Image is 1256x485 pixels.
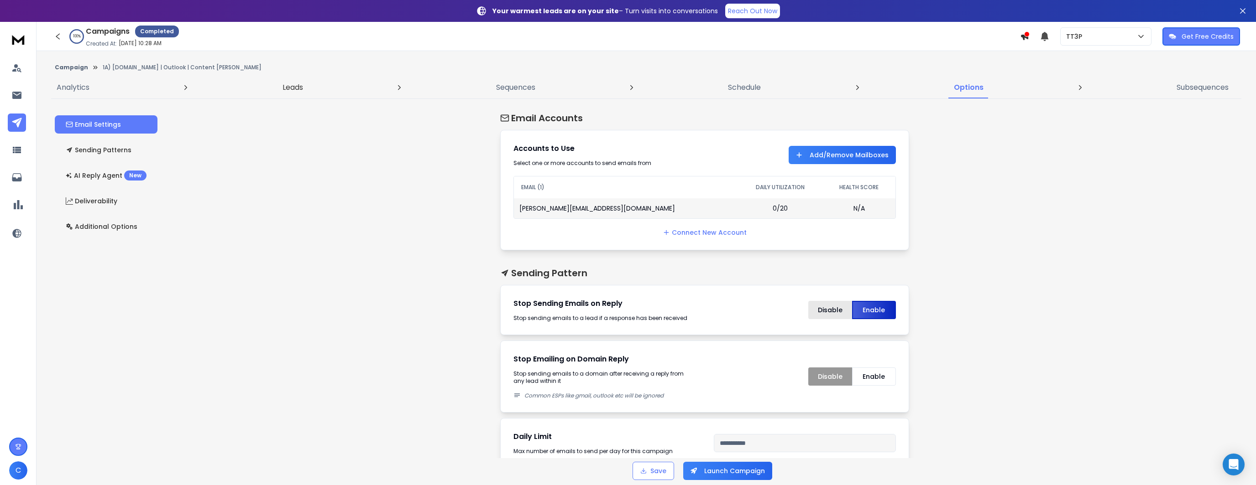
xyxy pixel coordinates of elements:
[513,143,696,154] h1: Accounts to Use
[51,77,95,98] a: Analytics
[513,431,696,442] h1: Daily Limit
[135,26,179,37] div: Completed
[738,198,823,218] td: 0/20
[492,6,619,15] strong: Your warmest leads are on your site
[86,40,117,47] p: Created At:
[513,315,696,322] div: Stop sending emails to a lead if a response has been received
[491,77,541,98] a: Sequences
[728,82,761,93] p: Schedule
[823,176,895,198] th: HEALTH SCORE
[513,160,696,167] div: Select one or more accounts to send emails from
[948,77,989,98] a: Options
[722,77,766,98] a: Schedule
[789,146,896,164] button: Add/Remove Mailboxes
[103,64,262,71] p: 1A) [DOMAIN_NAME] | Outlook | Content [PERSON_NAME]
[519,204,675,213] p: [PERSON_NAME][EMAIL_ADDRESS][DOMAIN_NAME]
[119,40,162,47] p: [DATE] 10:28 AM
[9,461,27,480] button: C
[86,26,130,37] h1: Campaigns
[66,170,147,181] p: AI Reply Agent
[728,6,777,15] p: Reach Out Now
[55,115,157,134] button: Email Settings
[55,217,157,236] button: Additional Options
[738,176,823,198] th: DAILY UTILIZATION
[500,112,909,124] h1: Email Accounts
[954,82,984,93] p: Options
[9,31,27,48] img: logo
[513,370,696,399] p: Stop sending emails to a domain after receiving a reply from any lead within it
[496,82,535,93] p: Sequences
[124,170,147,181] div: New
[55,192,157,210] button: Deliverability
[808,301,852,319] button: Disable
[55,64,88,71] button: Campaign
[513,354,696,365] h1: Stop Emailing on Domain Reply
[1223,454,1245,475] div: Open Intercom Messenger
[852,301,896,319] button: Enable
[277,77,309,98] a: Leads
[513,448,696,455] div: Max number of emails to send per day for this campaign
[55,166,157,185] button: AI Reply AgentNew
[57,82,89,93] p: Analytics
[66,145,131,155] p: Sending Patterns
[513,298,696,309] h1: Stop Sending Emails on Reply
[66,196,117,206] p: Deliverability
[500,267,909,279] h1: Sending Pattern
[66,120,121,129] p: Email Settings
[1162,27,1240,46] button: Get Free Credits
[828,204,890,213] p: N/A
[663,228,747,237] a: Connect New Account
[524,392,696,399] p: Common ESPs like gmail, outlook etc will be ignored
[1182,32,1234,41] p: Get Free Credits
[283,82,303,93] p: Leads
[683,462,772,480] button: Launch Campaign
[66,222,137,231] p: Additional Options
[55,141,157,159] button: Sending Patterns
[725,4,780,18] a: Reach Out Now
[1177,82,1229,93] p: Subsequences
[852,367,896,386] button: Enable
[73,34,81,39] p: 100 %
[492,6,718,15] p: – Turn visits into conversations
[1171,77,1234,98] a: Subsequences
[633,462,674,480] button: Save
[808,367,852,386] button: Disable
[514,176,738,198] th: EMAIL (1)
[1066,32,1086,41] p: TT3P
